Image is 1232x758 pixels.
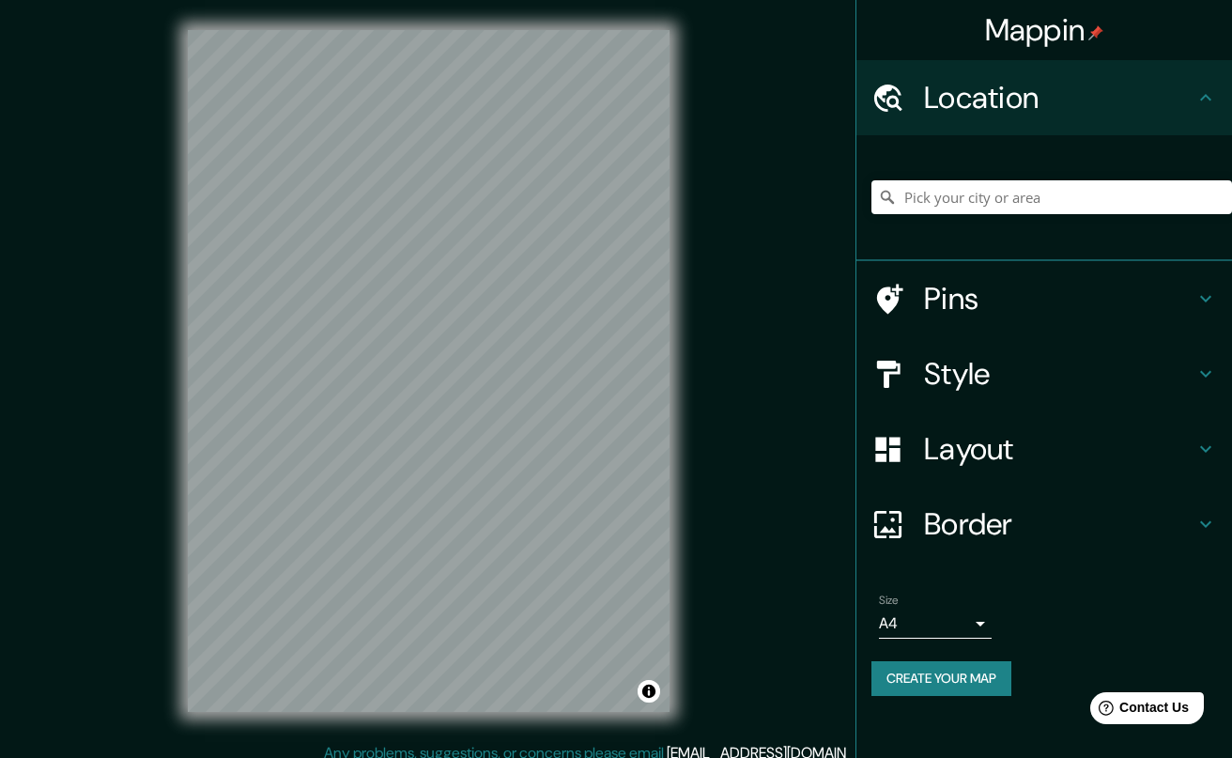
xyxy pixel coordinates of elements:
input: Pick your city or area [871,180,1232,214]
div: Border [856,487,1232,562]
h4: Layout [924,430,1194,468]
canvas: Map [188,30,670,712]
img: pin-icon.png [1088,25,1103,40]
h4: Location [924,79,1194,116]
button: Toggle attribution [638,680,660,703]
div: Layout [856,411,1232,487]
iframe: Help widget launcher [1065,685,1211,737]
div: Style [856,336,1232,411]
button: Create your map [871,661,1011,696]
div: Pins [856,261,1232,336]
h4: Mappin [985,11,1104,49]
h4: Style [924,355,1194,393]
h4: Pins [924,280,1194,317]
div: A4 [879,609,992,639]
label: Size [879,593,899,609]
h4: Border [924,505,1194,543]
div: Location [856,60,1232,135]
